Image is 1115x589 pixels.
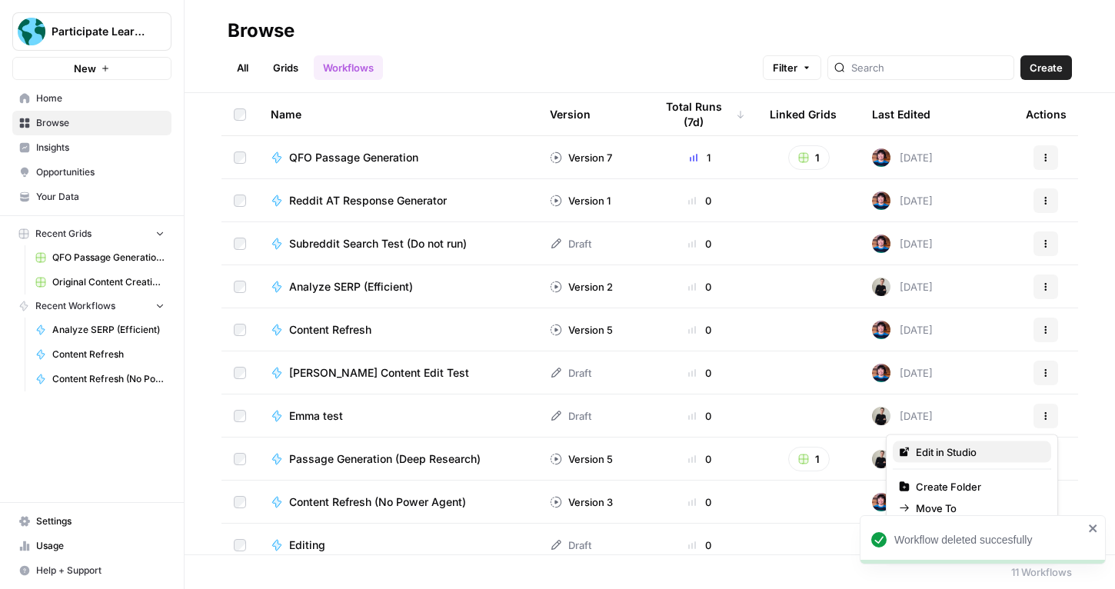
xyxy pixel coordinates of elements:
div: [DATE] [872,364,933,382]
a: Content Refresh [28,342,171,367]
button: 1 [788,145,830,170]
img: Participate Learning Logo [18,18,45,45]
span: Settings [36,514,165,528]
span: Create Folder [916,479,1039,494]
a: Insights [12,135,171,160]
div: [DATE] [872,493,933,511]
a: Your Data [12,185,171,209]
a: Emma test [271,408,525,424]
div: Draft [550,537,591,553]
img: rzyuksnmva7rad5cmpd7k6b2ndco [872,407,890,425]
a: Analyze SERP (Efficient) [271,279,525,294]
a: Passage Generation (Deep Research) [271,451,525,467]
button: Recent Workflows [12,294,171,318]
div: 0 [654,236,745,251]
a: Editing [271,537,525,553]
span: Help + Support [36,564,165,577]
a: Content Refresh (No Power Agent) [28,367,171,391]
button: close [1088,522,1099,534]
span: [PERSON_NAME] Content Edit Test [289,365,469,381]
div: Version [550,93,591,135]
span: QFO Passage Generation [289,150,418,165]
div: Version 7 [550,150,612,165]
span: Analyze SERP (Efficient) [52,323,165,337]
div: [DATE] [872,148,933,167]
div: Version 1 [550,193,611,208]
img: d1s4gsy8a4mul096yvnrslvas6mb [872,191,890,210]
button: Create [1020,55,1072,80]
a: Subreddit Search Test (Do not run) [271,236,525,251]
span: Edit in Studio [916,444,1039,460]
span: Your Data [36,190,165,204]
button: 1 [788,447,830,471]
input: Search [851,60,1007,75]
div: Draft [550,365,591,381]
div: Version 5 [550,322,613,338]
div: 0 [654,408,745,424]
a: QFO Passage Generation Grid [28,245,171,270]
div: 1 [654,150,745,165]
a: Content Refresh [271,322,525,338]
a: Original Content Creation Grid [28,270,171,294]
span: Move To [916,501,1039,516]
div: Workflow deleted succesfully [894,532,1083,547]
span: Participate Learning [52,24,145,39]
div: [DATE] [872,321,933,339]
img: d1s4gsy8a4mul096yvnrslvas6mb [872,364,890,382]
a: Usage [12,534,171,558]
span: Filter [773,60,797,75]
img: d1s4gsy8a4mul096yvnrslvas6mb [872,321,890,339]
span: Opportunities [36,165,165,179]
a: Home [12,86,171,111]
span: QFO Passage Generation Grid [52,251,165,265]
a: Reddit AT Response Generator [271,193,525,208]
div: [DATE] [872,278,933,296]
div: Version 2 [550,279,613,294]
div: 0 [654,193,745,208]
span: Home [36,92,165,105]
img: rzyuksnmva7rad5cmpd7k6b2ndco [872,450,890,468]
a: QFO Passage Generation [271,150,525,165]
span: Editing [289,537,325,553]
span: Content Refresh [289,322,371,338]
span: Insights [36,141,165,155]
div: 0 [654,279,745,294]
a: Browse [12,111,171,135]
div: Linked Grids [770,93,837,135]
span: Browse [36,116,165,130]
div: 0 [654,451,745,467]
span: Reddit AT Response Generator [289,193,447,208]
div: Version 3 [550,494,613,510]
span: New [74,61,96,76]
span: Subreddit Search Test (Do not run) [289,236,467,251]
span: Content Refresh (No Power Agent) [289,494,466,510]
button: Recent Grids [12,222,171,245]
a: Settings [12,509,171,534]
div: Draft [550,236,591,251]
span: Original Content Creation Grid [52,275,165,289]
a: Workflows [314,55,383,80]
div: 0 [654,365,745,381]
div: 0 [654,537,745,553]
a: Opportunities [12,160,171,185]
button: Help + Support [12,558,171,583]
div: Actions [1026,93,1067,135]
div: [DATE] [872,235,933,253]
img: rzyuksnmva7rad5cmpd7k6b2ndco [872,278,890,296]
div: 0 [654,322,745,338]
span: Recent Workflows [35,299,115,313]
span: Emma test [289,408,343,424]
div: Name [271,93,525,135]
div: [DATE] [872,407,933,425]
div: Version 5 [550,451,613,467]
div: 11 Workflows [1011,564,1072,580]
div: 0 [654,494,745,510]
img: d1s4gsy8a4mul096yvnrslvas6mb [872,235,890,253]
div: Browse [228,18,295,43]
div: [DATE] [872,191,933,210]
button: Workspace: Participate Learning [12,12,171,51]
span: Content Refresh [52,348,165,361]
span: Passage Generation (Deep Research) [289,451,481,467]
button: Filter [763,55,821,80]
button: New [12,57,171,80]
